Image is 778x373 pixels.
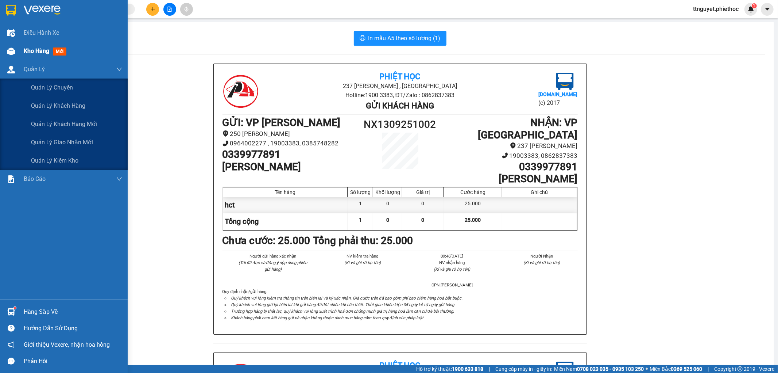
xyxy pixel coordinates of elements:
li: 237 [PERSON_NAME] [444,141,577,151]
h1: NX1309251002 [356,117,445,133]
span: phone [222,140,229,146]
span: 0 [386,217,389,223]
button: file-add [163,3,176,16]
span: caret-down [764,6,771,12]
span: aim [184,7,189,12]
li: Người Nhận [506,253,578,259]
span: Miền Bắc [650,365,702,373]
img: logo-vxr [6,5,16,16]
span: Tổng cộng [225,217,259,226]
div: 1 [348,197,373,213]
span: copyright [738,366,743,372]
span: notification [8,341,15,348]
button: caret-down [761,3,774,16]
b: Phiệt Học [379,72,420,81]
img: warehouse-icon [7,66,15,73]
img: solution-icon [7,175,15,183]
i: (Kí và ghi rõ họ tên) [344,260,381,265]
span: In mẫu A5 theo số lượng (1) [368,34,441,43]
li: Hotline: 1900 3383, ĐT/Zalo : 0862837383 [282,91,518,100]
div: Phản hồi [24,356,122,367]
i: (Tôi đã đọc và đồng ý nộp dung phiếu gửi hàng) [239,260,307,272]
span: down [116,66,122,72]
div: Giá trị [404,189,442,195]
span: Quản lý kiểm kho [31,156,78,165]
li: (c) 2017 [538,98,577,107]
h1: [PERSON_NAME] [222,161,356,173]
span: | [708,365,709,373]
img: warehouse-icon [7,29,15,37]
div: Hướng dẫn sử dụng [24,323,122,334]
i: Quý khách vui lòng kiểm tra thông tin trên biên lai và ký xác nhận. Giá cước trên đã bao gồm phí ... [231,296,462,301]
span: mới [53,47,66,56]
span: question-circle [8,325,15,332]
strong: 0708 023 035 - 0935 103 250 [577,366,644,372]
img: warehouse-icon [7,47,15,55]
span: Kho hàng [24,47,49,54]
h1: 0339977891 [222,148,356,161]
span: | [489,365,490,373]
div: Khối lượng [375,189,400,195]
b: Gửi khách hàng [366,101,434,110]
li: 19003383, 0862837383 [444,151,577,161]
b: NHẬN : VP [GEOGRAPHIC_DATA] [478,117,578,141]
span: 1 [753,3,755,8]
li: 09:46[DATE] [416,253,488,259]
span: Quản lý giao nhận mới [31,138,93,147]
div: Cước hàng [446,189,500,195]
i: Khách hàng phải cam kết hàng gửi và nhận không thuộc danh mục hàng cấm theo quy định của pháp luật [231,315,423,320]
span: Cung cấp máy in - giấy in: [495,365,552,373]
div: Tên hàng [225,189,346,195]
i: (Kí và ghi rõ họ tên) [434,267,470,272]
h1: 0339977891 [444,161,577,173]
li: 0964002277 , 19003383, 0385748282 [222,138,356,148]
span: ttnguyet.phiethoc [687,4,744,14]
b: Phiệt Học [379,361,420,370]
img: icon-new-feature [748,6,754,12]
div: Quy định nhận/gửi hàng : [222,288,578,321]
img: warehouse-icon [7,308,15,316]
span: message [8,358,15,365]
button: printerIn mẫu A5 theo số lượng (1) [354,31,446,46]
span: Quản lý chuyến [31,83,73,92]
span: 1 [359,217,362,223]
div: Ghi chú [504,189,575,195]
i: Trường hợp hàng bị thất lạc, quý khách vui lòng xuất trình hoá đơn chứng minh giá trị hàng hoá là... [231,309,454,314]
div: Số lượng [349,189,371,195]
li: NV kiểm tra hàng [326,253,399,259]
i: (Kí và ghi rõ họ tên) [523,260,560,265]
span: Hỗ trợ kỹ thuật: [416,365,483,373]
span: 0 [422,217,425,223]
sup: 1 [752,3,757,8]
span: down [116,176,122,182]
li: CPN.[PERSON_NAME] [416,282,488,288]
li: Người gửi hàng xác nhận [237,253,309,259]
img: logo.jpg [222,73,259,109]
span: environment [510,142,516,149]
b: Chưa cước : 25.000 [222,235,310,247]
li: NV nhận hàng [416,259,488,266]
strong: 1900 633 818 [452,366,483,372]
span: Quản Lý [24,65,45,74]
i: Quý khách vui lòng giữ lại biên lai khi gửi hàng để đối chiếu khi cần thiết. Thời gian khiếu kiện... [231,302,456,307]
div: 25.000 [444,197,502,213]
span: Điều hành xe [24,28,59,37]
button: plus [146,3,159,16]
span: file-add [167,7,172,12]
span: Miền Nam [554,365,644,373]
span: Báo cáo [24,174,46,183]
div: 0 [373,197,402,213]
img: logo.jpg [556,73,574,90]
b: GỬI : VP [PERSON_NAME] [222,117,341,129]
span: printer [360,35,365,42]
span: environment [222,130,229,137]
b: Tổng phải thu: 25.000 [313,235,413,247]
span: phone [502,152,508,159]
img: logo.jpg [9,9,46,46]
li: 237 [PERSON_NAME] , [GEOGRAPHIC_DATA] [68,18,305,27]
strong: 0369 525 060 [671,366,702,372]
div: 0 [402,197,444,213]
div: hct [223,197,348,213]
span: plus [150,7,155,12]
span: Giới thiệu Vexere, nhận hoa hồng [24,340,110,349]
